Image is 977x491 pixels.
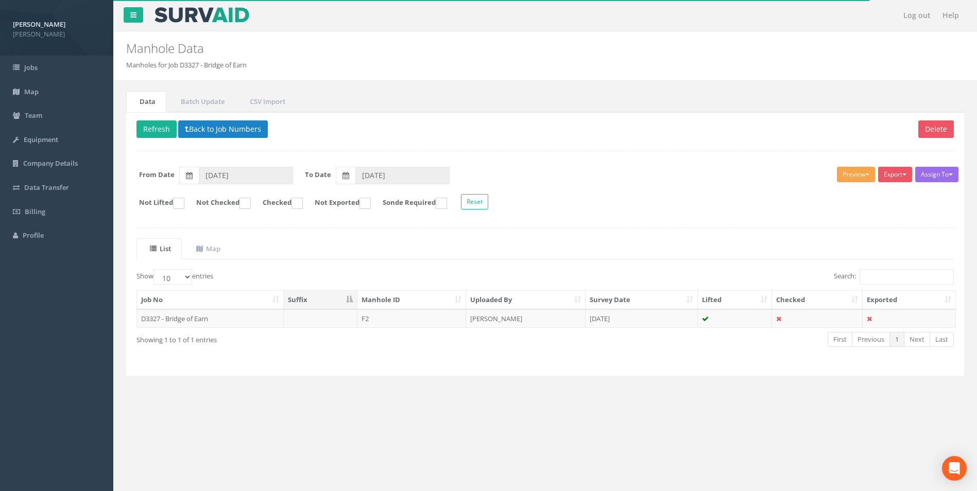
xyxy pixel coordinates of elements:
[878,167,912,182] button: Export
[167,91,235,112] a: Batch Update
[183,238,231,259] a: Map
[25,207,45,216] span: Billing
[137,291,284,309] th: Job No: activate to sort column ascending
[136,331,468,345] div: Showing 1 to 1 of 1 entries
[466,309,586,328] td: [PERSON_NAME]
[828,332,852,347] a: First
[305,170,331,180] label: To Date
[13,17,100,39] a: [PERSON_NAME] [PERSON_NAME]
[186,198,251,209] label: Not Checked
[23,231,44,240] span: Profile
[852,332,890,347] a: Previous
[586,309,698,328] td: [DATE]
[284,291,357,309] th: Suffix: activate to sort column descending
[863,291,955,309] th: Exported: activate to sort column ascending
[196,244,220,253] uib-tab-heading: Map
[304,198,371,209] label: Not Exported
[372,198,447,209] label: Sonde Required
[153,269,192,285] select: Showentries
[930,332,954,347] a: Last
[586,291,698,309] th: Survey Date: activate to sort column ascending
[236,91,296,112] a: CSV Import
[136,238,182,259] a: List
[24,63,38,72] span: Jobs
[357,309,466,328] td: F2
[24,183,69,192] span: Data Transfer
[357,291,466,309] th: Manhole ID: activate to sort column ascending
[126,60,247,70] li: Manholes for Job D3327 - Bridge of Earn
[942,456,967,481] div: Open Intercom Messenger
[136,269,213,285] label: Show entries
[698,291,772,309] th: Lifted: activate to sort column ascending
[918,120,954,138] button: Delete
[129,198,184,209] label: Not Lifted
[199,167,293,184] input: From Date
[178,120,268,138] button: Back to Job Numbers
[461,194,488,209] button: Reset
[139,170,175,180] label: From Date
[13,20,65,29] strong: [PERSON_NAME]
[889,332,904,347] a: 1
[23,159,78,168] span: Company Details
[24,135,58,144] span: Equipment
[915,167,958,182] button: Assign To
[126,91,166,112] a: Data
[834,269,954,285] label: Search:
[136,120,177,138] button: Refresh
[24,87,39,96] span: Map
[355,167,450,184] input: To Date
[904,332,930,347] a: Next
[466,291,586,309] th: Uploaded By: activate to sort column ascending
[837,167,875,182] button: Preview
[25,111,42,120] span: Team
[772,291,863,309] th: Checked: activate to sort column ascending
[126,42,822,55] h2: Manhole Data
[252,198,303,209] label: Checked
[137,309,284,328] td: D3327 - Bridge of Earn
[13,29,100,39] span: [PERSON_NAME]
[860,269,954,285] input: Search:
[150,244,171,253] uib-tab-heading: List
